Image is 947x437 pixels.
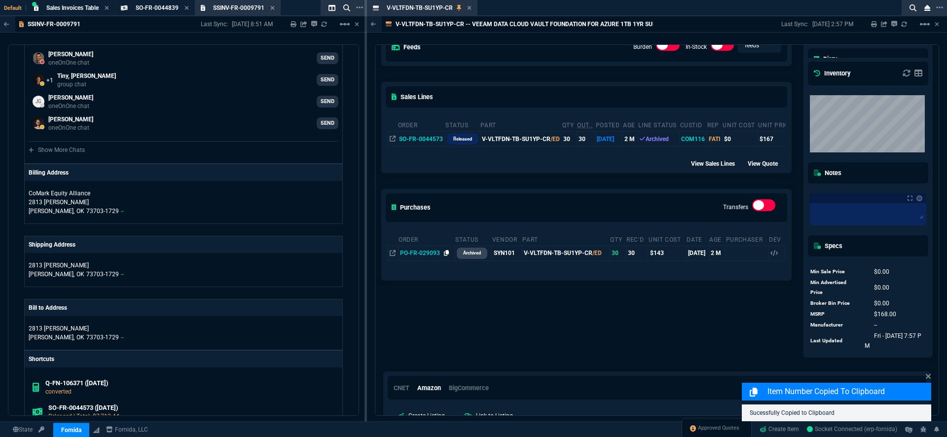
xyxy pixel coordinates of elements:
th: Status [455,232,492,246]
th: age [622,117,638,132]
tr: undefined [810,277,926,298]
a: Brian.Over@fornida.com [29,113,338,133]
th: Vendor [492,232,522,246]
p: Billing Address [29,168,69,177]
p: oneOnOne chat [48,124,93,132]
th: Unit Cost [648,232,687,246]
th: QTY [562,117,577,132]
span: -- [121,334,124,341]
span: /ED [550,136,560,143]
div: View Sales Lines [691,158,744,168]
a: API TOKEN [36,425,47,434]
p: oneOnOne chat [48,102,93,110]
th: Part [522,232,610,246]
p: Bill to Address [29,303,67,312]
p: Shipping Address [29,240,75,249]
div: Transfers [752,199,776,215]
td: FATI [707,132,722,146]
td: Last Updated [810,330,864,351]
nx-icon: Back to Table [371,21,376,28]
p: oneOnOne chat [48,59,93,67]
p: [DATE] 8:51 AM [232,20,273,28]
nx-icon: Back to Table [4,21,9,28]
p: archived [463,249,481,257]
div: View Quote [748,158,787,168]
h5: Sales Lines [392,92,433,102]
nx-icon: Close Tab [105,4,109,12]
span: 0 [874,268,889,275]
h6: Amazon [417,384,441,392]
th: Status [445,117,480,132]
h5: Specs [814,241,842,251]
nx-icon: Search [339,2,354,14]
nx-icon: Open In Opposite Panel [390,250,396,256]
td: 30 [577,132,595,146]
p: 2813 [PERSON_NAME] [29,261,338,270]
p: Shortcuts [25,351,342,367]
span: Approved Quotes [698,425,739,433]
span: OK [76,334,84,341]
p: Last Sync: [201,20,232,28]
th: Rep [707,117,722,132]
td: [DATE] [595,132,622,146]
a: Create Item [756,422,803,437]
nx-icon: Open In Opposite Panel [390,136,396,143]
td: Manufacturer [810,320,864,330]
td: 2 M [709,246,726,260]
nx-icon: Search [906,2,920,14]
h5: Purchases [392,203,431,212]
a: Hide Workbench [355,20,359,28]
p: converted [45,387,334,396]
td: 30 [562,132,577,146]
span: OK [76,208,84,215]
nx-icon: Split Panels [325,2,339,14]
h6: SO-FR-0044573 ([DATE]) [48,404,334,412]
span: 0 [874,300,889,307]
th: Age [709,232,726,246]
td: V-VLTFDN-TB-SU1YP-CR [480,132,561,146]
span: Socket Connected (erp-fornida) [807,426,897,433]
tr: undefined [810,298,926,309]
th: Rec'd [626,232,648,246]
th: Unit Cost [722,117,758,132]
tr: undefined [810,330,926,351]
p: V-VLTFDN-TB-SU1YP-CR -- VEEAM DATA CLOUD VAULT FOUNDATION FOR AZURE 1TB 1YR SUB. UPFRONT BILLING ... [396,20,751,28]
a: SEND [317,74,338,86]
th: Part [480,117,561,132]
a: Global State [10,425,36,434]
p: [DATE] 2:57 PM [812,20,853,28]
span: 0 [874,284,889,291]
a: SEND [317,117,338,129]
p: Released [453,135,472,143]
mat-icon: Example home icon [339,18,351,30]
a: Link to Listing [457,409,521,422]
tr: undefined [810,266,926,277]
p: [PERSON_NAME] [48,50,93,59]
th: Unit Price [758,117,795,132]
p: CoMark Equity Alliance [29,189,123,198]
th: CustId [680,117,707,132]
span: /ED [592,250,602,256]
span: PO-FR-029093 [400,250,440,256]
a: SEND [317,52,338,64]
span: 168 [874,311,896,318]
tr: undefined [810,320,926,330]
nx-icon: Open New Tab [356,3,363,12]
a: JazeYM6hVCFQZP6ZAAGG [807,425,897,434]
td: SYN101 [492,246,522,260]
td: $143 [648,246,687,260]
div: $0 [724,135,756,144]
th: Order [398,117,445,132]
span: [PERSON_NAME], [29,208,74,215]
h5: Inventory [814,69,850,78]
span: 73703-1729 [86,271,119,278]
nx-fornida-value: PO-FR-029093 [400,249,453,257]
span: [PERSON_NAME], [29,334,74,341]
nx-icon: Close Tab [467,4,472,12]
p: Released | Total: $7,713.44 [48,412,334,421]
abbr: Outstanding (To Ship) [577,122,592,129]
span: SSINV-FR-0009791 [213,4,264,11]
tr: undefined [810,309,926,320]
h5: Notes [814,168,841,178]
span: -- [121,271,124,278]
